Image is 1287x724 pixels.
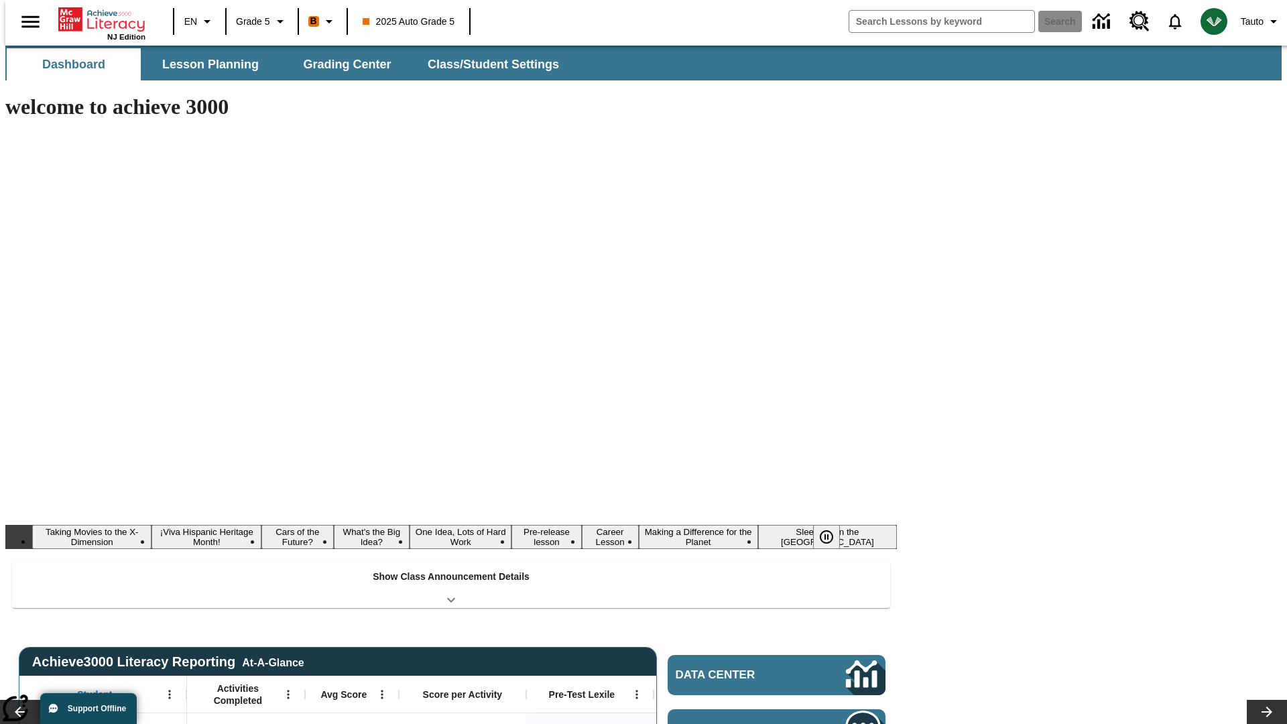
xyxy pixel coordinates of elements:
[372,684,392,705] button: Open Menu
[1192,4,1235,39] button: Select a new avatar
[278,684,298,705] button: Open Menu
[320,688,367,701] span: Avg Score
[160,684,180,705] button: Open Menu
[410,525,511,549] button: Slide 5 One Idea, Lots of Hard Work
[582,525,639,549] button: Slide 7 Career Lesson
[5,46,1282,80] div: SubNavbar
[231,9,294,34] button: Grade: Grade 5, Select a grade
[58,6,145,33] a: Home
[676,668,801,682] span: Data Center
[1235,9,1287,34] button: Profile/Settings
[40,693,137,724] button: Support Offline
[639,525,758,549] button: Slide 8 Making a Difference for the Planet
[511,525,581,549] button: Slide 6 Pre-release lesson
[58,5,145,41] div: Home
[143,48,278,80] button: Lesson Planning
[1158,4,1192,39] a: Notifications
[813,525,840,549] button: Pause
[334,525,410,549] button: Slide 4 What's the Big Idea?
[12,562,890,608] div: Show Class Announcement Details
[178,9,221,34] button: Language: EN, Select a language
[77,688,112,701] span: Student
[5,95,897,119] h1: welcome to achieve 3000
[849,11,1034,32] input: search field
[363,15,455,29] span: 2025 Auto Grade 5
[1121,3,1158,40] a: Resource Center, Will open in new tab
[813,525,853,549] div: Pause
[1085,3,1121,40] a: Data Center
[184,15,197,29] span: EN
[32,525,151,549] button: Slide 1 Taking Movies to the X-Dimension
[32,654,304,670] span: Achieve3000 Literacy Reporting
[303,9,343,34] button: Boost Class color is orange. Change class color
[758,525,897,549] button: Slide 9 Sleepless in the Animal Kingdom
[1247,700,1287,724] button: Lesson carousel, Next
[1201,8,1227,35] img: avatar image
[236,15,270,29] span: Grade 5
[423,688,503,701] span: Score per Activity
[107,33,145,41] span: NJ Edition
[242,654,304,669] div: At-A-Glance
[373,570,530,584] p: Show Class Announcement Details
[1241,15,1264,29] span: Tauto
[194,682,282,707] span: Activities Completed
[7,48,141,80] button: Dashboard
[11,2,50,42] button: Open side menu
[310,13,317,29] span: B
[627,684,647,705] button: Open Menu
[68,704,126,713] span: Support Offline
[151,525,261,549] button: Slide 2 ¡Viva Hispanic Heritage Month!
[549,688,615,701] span: Pre-Test Lexile
[417,48,570,80] button: Class/Student Settings
[668,655,885,695] a: Data Center
[261,525,333,549] button: Slide 3 Cars of the Future?
[5,48,571,80] div: SubNavbar
[280,48,414,80] button: Grading Center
